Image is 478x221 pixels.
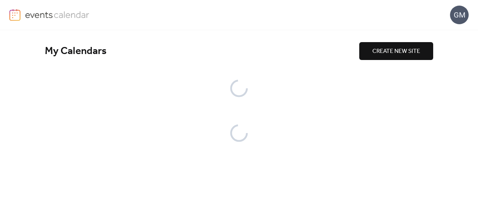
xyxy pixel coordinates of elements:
div: GM [450,6,469,24]
span: CREATE NEW SITE [372,47,420,56]
div: My Calendars [45,45,359,58]
button: CREATE NEW SITE [359,42,433,60]
img: logo [9,9,21,21]
img: logo-type [25,9,90,20]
